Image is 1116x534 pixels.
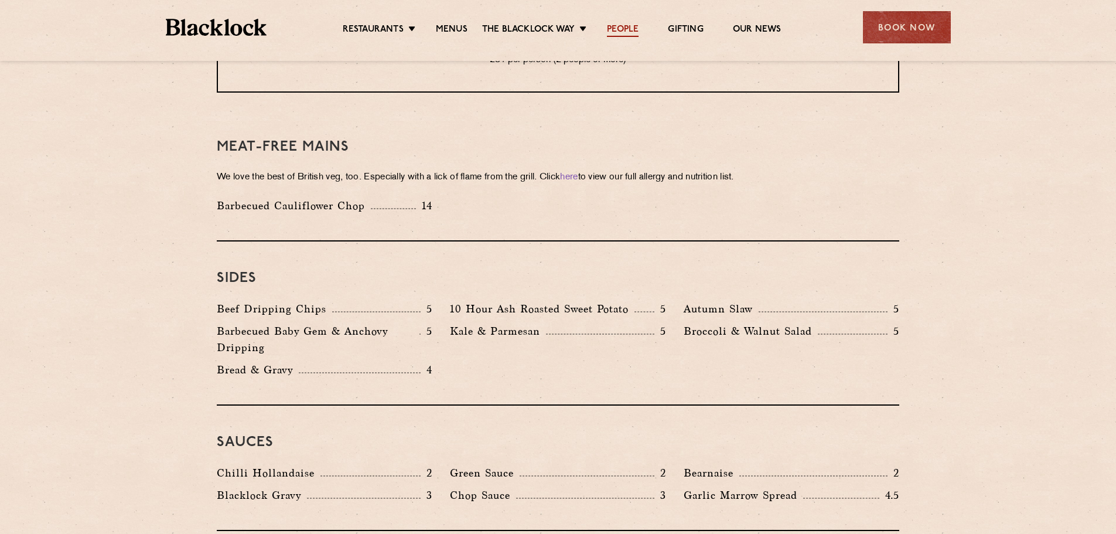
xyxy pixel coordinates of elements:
p: 5 [888,301,899,317]
p: Barbecued Cauliflower Chop [217,198,371,214]
p: 2 [654,465,666,481]
p: Bread & Gravy [217,362,299,378]
p: 2 [888,465,899,481]
p: 3 [654,488,666,503]
p: Kale & Parmesan [450,323,546,339]
div: Book Now [863,11,951,43]
p: Chilli Hollandaise [217,465,320,481]
h3: Meat-Free mains [217,140,899,155]
a: Gifting [668,24,703,37]
p: 4 [421,362,432,377]
p: Blacklock Gravy [217,487,307,504]
p: Chop Sauce [450,487,516,504]
p: Green Sauce [450,465,520,481]
p: Broccoli & Walnut Salad [684,323,818,339]
p: 5 [888,324,899,339]
p: 5 [654,301,666,317]
p: Garlic Marrow Spread [684,487,803,504]
p: We love the best of British veg, too. Especially with a lick of flame from the grill. Click to vi... [217,169,899,186]
p: 5 [421,301,432,317]
p: 10 Hour Ash Roasted Sweet Potato [450,301,634,317]
p: 14 [416,198,433,213]
h3: Sides [217,271,899,286]
p: Bearnaise [684,465,739,481]
p: 5 [421,324,432,339]
img: BL_Textured_Logo-footer-cropped.svg [166,19,267,36]
a: here [560,173,578,182]
p: Autumn Slaw [684,301,759,317]
a: Restaurants [343,24,404,37]
p: 3 [421,488,432,503]
h3: Sauces [217,435,899,450]
a: Menus [436,24,467,37]
p: Beef Dripping Chips [217,301,332,317]
a: People [607,24,639,37]
a: Our News [733,24,781,37]
p: Barbecued Baby Gem & Anchovy Dripping [217,323,419,356]
p: 2 [421,465,432,481]
p: 4.5 [879,488,899,503]
p: 5 [654,324,666,339]
a: The Blacklock Way [482,24,575,37]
